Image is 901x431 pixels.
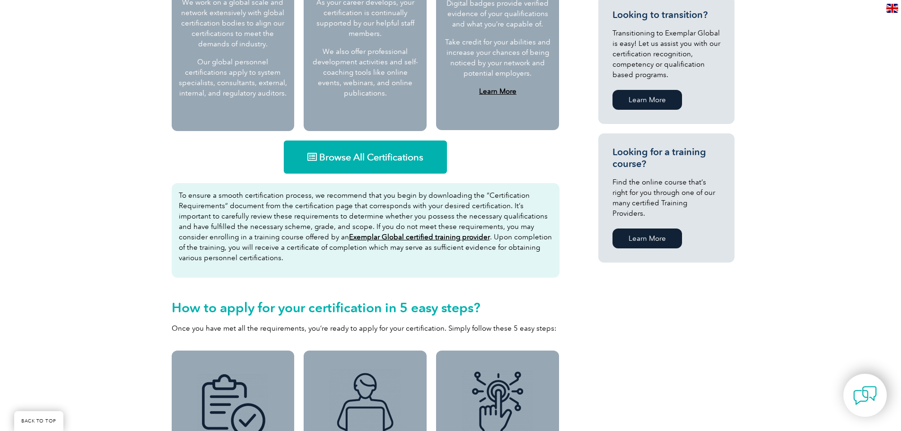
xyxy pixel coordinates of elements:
p: Once you have met all the requirements, you’re ready to apply for your certification. Simply foll... [172,323,560,334]
h3: Looking to transition? [612,9,720,21]
h3: Looking for a training course? [612,146,720,170]
p: Transitioning to Exemplar Global is easy! Let us assist you with our certification recognition, c... [612,28,720,80]
p: To ensure a smooth certification process, we recommend that you begin by downloading the “Certifi... [179,190,552,263]
h2: How to apply for your certification in 5 easy steps? [172,300,560,315]
a: BACK TO TOP [14,411,63,431]
a: Learn More [612,229,682,248]
a: Exemplar Global certified training provider [349,233,490,241]
p: Take credit for your abilities and increase your chances of being noticed by your network and pot... [444,37,551,79]
span: Browse All Certifications [319,152,423,162]
p: Find the online course that’s right for you through one of our many certified Training Providers. [612,177,720,219]
p: Our global personnel certifications apply to system specialists, consultants, external, internal,... [179,57,288,98]
img: en [886,4,898,13]
a: Browse All Certifications [284,141,447,174]
a: Learn More [612,90,682,110]
img: contact-chat.png [853,384,877,407]
p: We also offer professional development activities and self-coaching tools like online events, web... [311,46,420,98]
a: Learn More [479,87,516,96]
